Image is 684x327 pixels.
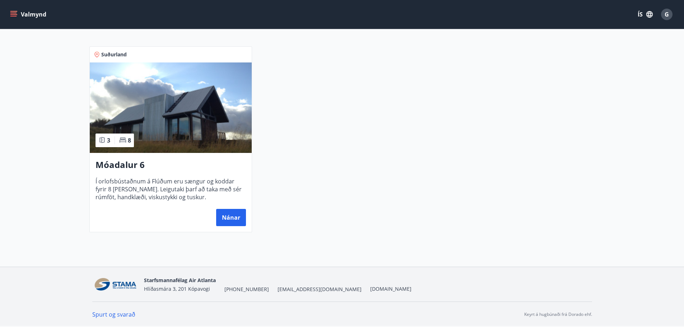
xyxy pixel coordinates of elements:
span: [PHONE_NUMBER] [224,286,269,293]
span: [EMAIL_ADDRESS][DOMAIN_NAME] [278,286,362,293]
span: Hlíðasmára 3, 201 Kópavogi [144,285,210,292]
span: 3 [107,136,110,144]
span: G [665,10,669,18]
h3: Móadalur 6 [96,159,246,172]
img: K9DpVO2JKVfNCD1JYfR9g48Bn8Vnv5MeZh0xm74B.png [92,277,139,292]
button: G [658,6,675,23]
button: menu [9,8,49,21]
img: Paella dish [90,62,252,153]
span: Í orlofsbústaðnum á Flúðum eru sængur og koddar fyrir 8 [PERSON_NAME]. Leigutaki þarf að taka með... [96,177,246,201]
span: Suðurland [101,51,127,58]
span: Starfsmannafélag Air Atlanta [144,277,216,284]
button: Nánar [216,209,246,226]
a: [DOMAIN_NAME] [370,285,411,292]
a: Spurt og svarað [92,310,135,318]
span: 8 [128,136,131,144]
button: ÍS [634,8,657,21]
p: Keyrt á hugbúnaði frá Dorado ehf. [524,311,592,318]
